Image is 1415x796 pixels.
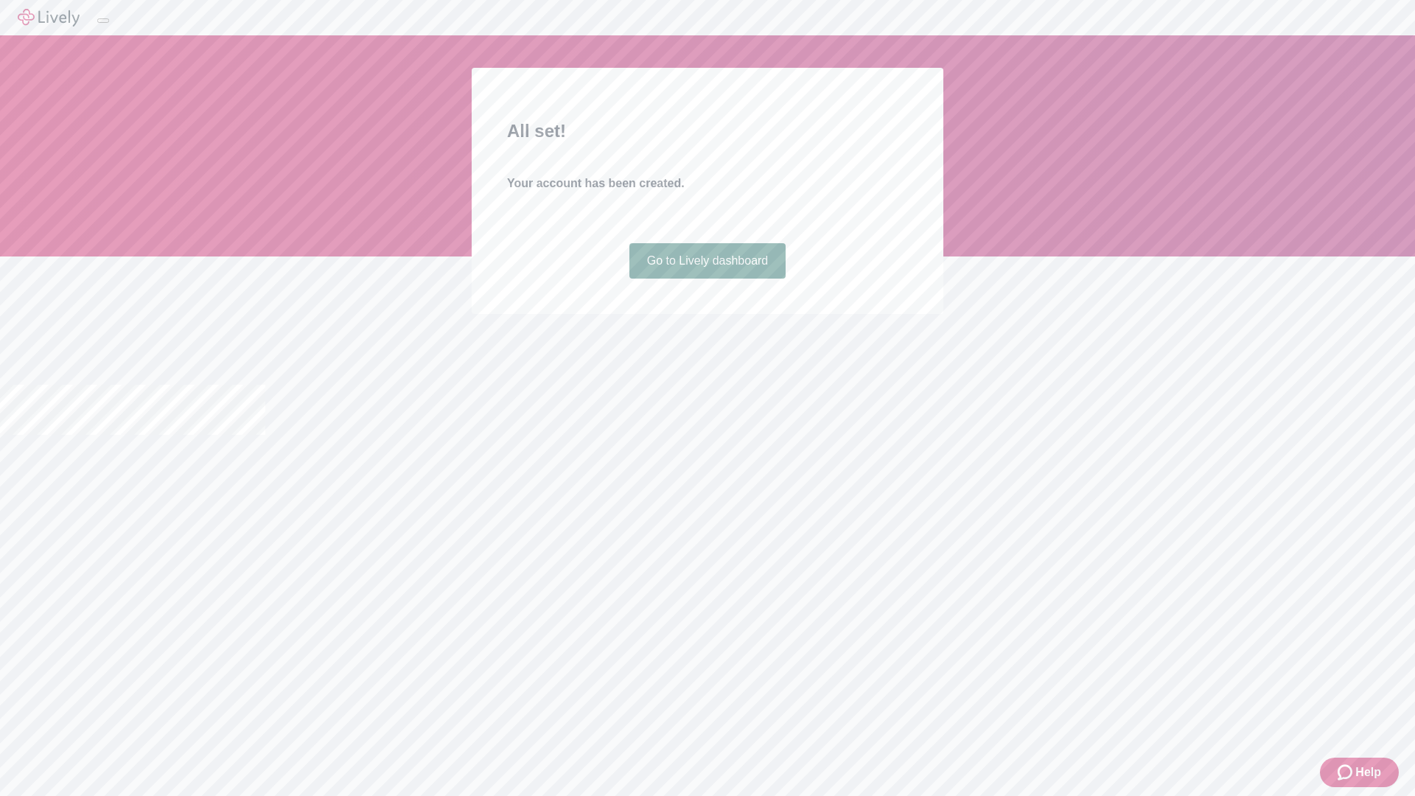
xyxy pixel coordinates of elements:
[1355,764,1381,781] span: Help
[629,243,786,279] a: Go to Lively dashboard
[1320,758,1399,787] button: Zendesk support iconHelp
[507,175,908,192] h4: Your account has been created.
[1338,764,1355,781] svg: Zendesk support icon
[97,18,109,23] button: Log out
[507,118,908,144] h2: All set!
[18,9,80,27] img: Lively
